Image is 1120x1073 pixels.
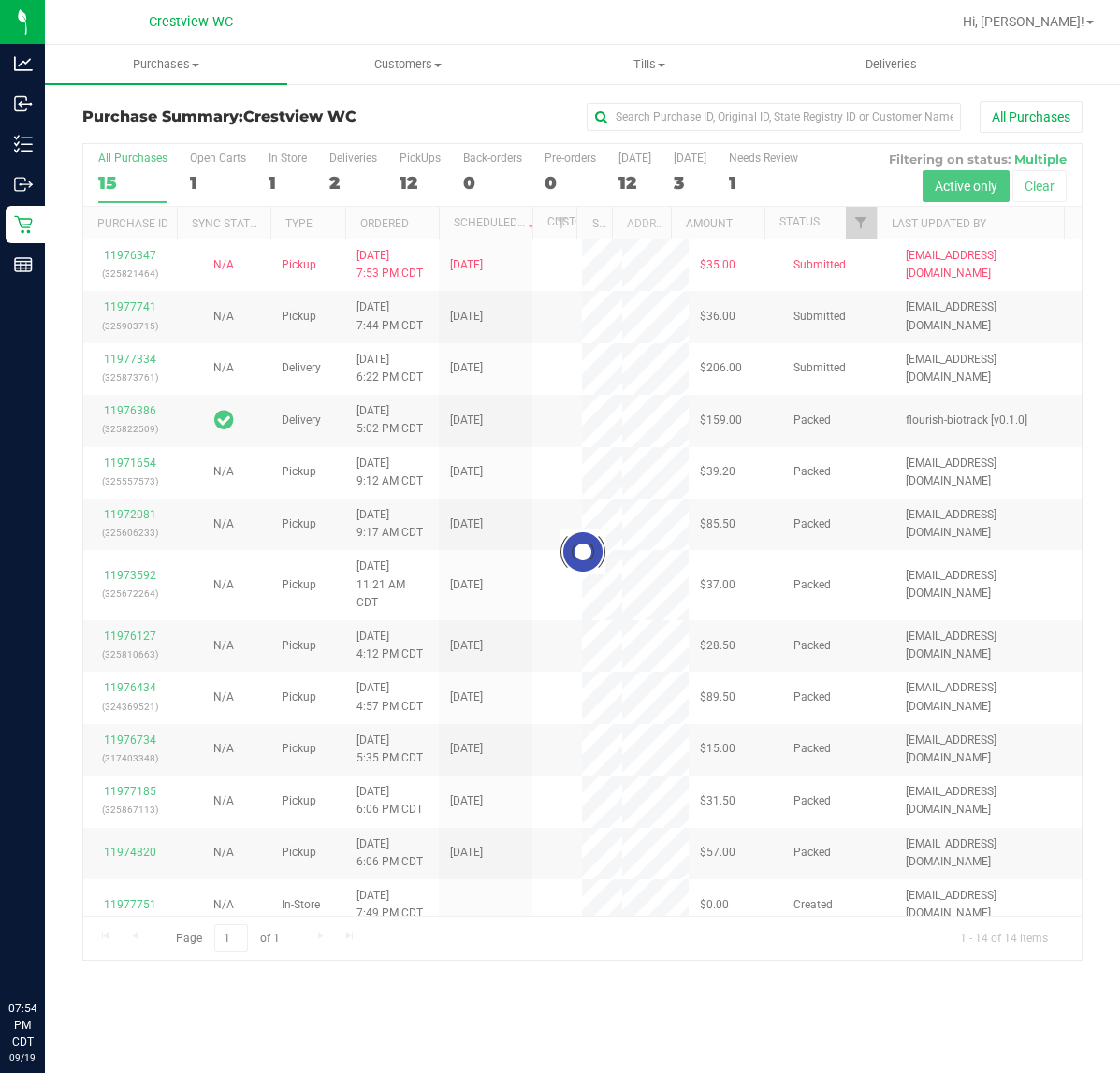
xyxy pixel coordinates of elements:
inline-svg: Inventory [14,135,33,153]
span: Deliveries [840,56,942,73]
a: Tills [529,45,771,84]
span: Tills [530,56,770,73]
p: 07:54 PM CDT [8,1000,36,1051]
a: Purchases [45,45,287,84]
button: All Purchases [980,101,1083,133]
p: 09/19 [8,1051,36,1065]
inline-svg: Retail [14,215,33,234]
inline-svg: Reports [14,255,33,274]
a: Customers [287,45,530,84]
span: Crestview WC [149,14,233,30]
inline-svg: Inbound [14,94,33,113]
h3: Purchase Summary: [82,109,415,125]
span: Crestview WC [243,108,356,125]
span: Purchases [45,56,287,73]
span: Hi, [PERSON_NAME]! [963,14,1084,29]
iframe: Resource center [19,923,75,979]
inline-svg: Analytics [14,54,33,73]
span: Customers [288,56,529,73]
input: Search Purchase ID, Original ID, State Registry ID or Customer Name... [587,103,961,131]
a: Deliveries [771,45,1013,84]
inline-svg: Outbound [14,175,33,194]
